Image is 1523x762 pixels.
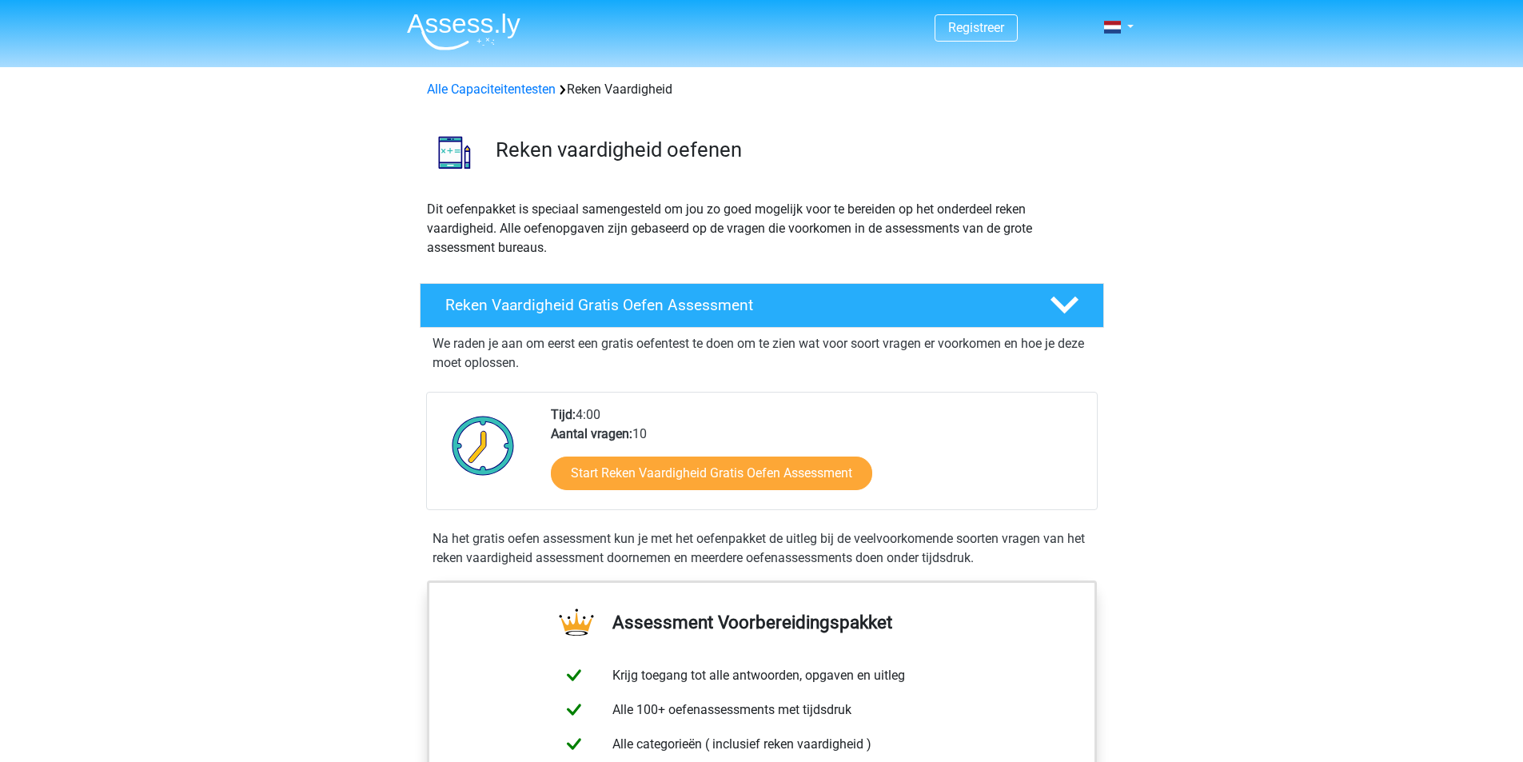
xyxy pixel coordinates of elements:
a: Reken Vaardigheid Gratis Oefen Assessment [413,283,1110,328]
b: Tijd: [551,407,576,422]
a: Start Reken Vaardigheid Gratis Oefen Assessment [551,457,872,490]
p: We raden je aan om eerst een gratis oefentest te doen om te zien wat voor soort vragen er voorkom... [433,334,1091,373]
div: Na het gratis oefen assessment kun je met het oefenpakket de uitleg bij de veelvoorkomende soorte... [426,529,1098,568]
a: Registreer [948,20,1004,35]
p: Dit oefenpakket is speciaal samengesteld om jou zo goed mogelijk voor te bereiden op het onderdee... [427,200,1097,257]
img: reken vaardigheid [421,118,488,186]
h3: Reken vaardigheid oefenen [496,138,1091,162]
h4: Reken Vaardigheid Gratis Oefen Assessment [445,296,1024,314]
b: Aantal vragen: [551,426,632,441]
img: Klok [443,405,524,485]
a: Alle Capaciteitentesten [427,82,556,97]
div: 4:00 10 [539,405,1096,509]
img: Assessly [407,13,520,50]
div: Reken Vaardigheid [421,80,1103,99]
